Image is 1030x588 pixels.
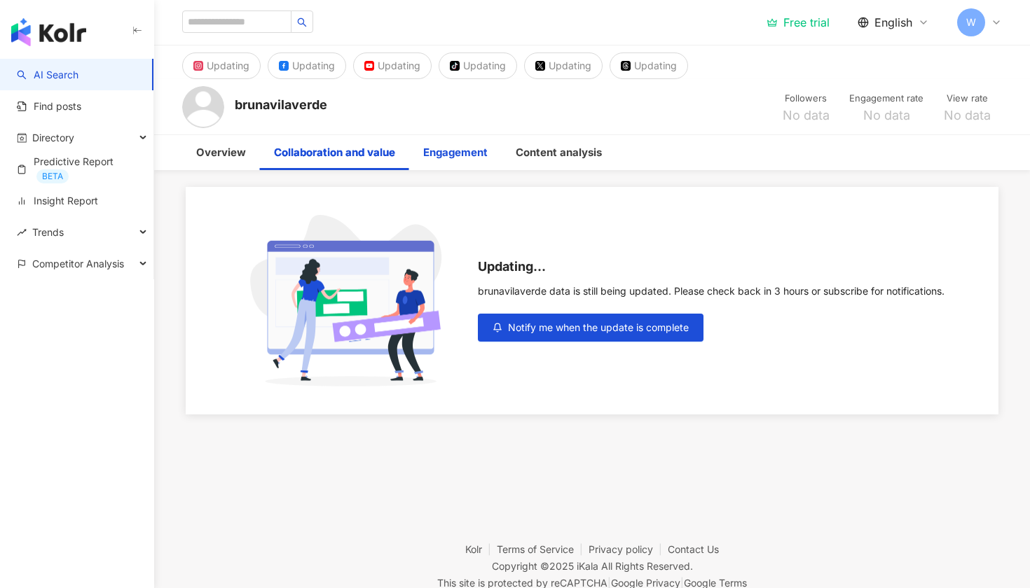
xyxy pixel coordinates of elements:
[463,56,506,76] div: Updating
[767,15,830,29] a: Free trial
[779,92,832,106] div: Followers
[439,52,517,79] button: Updating
[966,15,976,30] span: W
[17,227,27,237] span: rise
[589,543,668,555] a: Privacy policy
[610,52,688,79] button: Updating
[478,260,945,274] div: Updating...
[497,543,589,555] a: Terms of Service
[849,92,923,106] div: Engagement rate
[944,108,991,122] span: No data
[17,68,78,82] a: searchAI Search
[940,92,994,106] div: View rate
[32,248,124,279] span: Competitor Analysis
[240,215,461,386] img: subscribe cta
[516,144,602,161] div: Content analysis
[32,122,74,153] span: Directory
[524,52,603,79] button: Updating
[297,17,307,27] span: search
[235,96,327,113] div: brunavilaverde
[11,18,86,46] img: logo
[353,52,432,79] button: Updating
[378,56,420,76] div: Updating
[783,108,830,122] span: No data
[292,56,335,76] div: Updating
[549,56,591,76] div: Updating
[577,560,598,572] a: iKala
[17,155,142,183] a: Predictive ReportBETA
[874,15,912,30] span: English
[423,144,488,161] div: Engagement
[492,560,693,572] div: Copyright © 2025 All Rights Reserved.
[274,144,395,161] div: Collaboration and value
[508,322,689,333] span: Notify me when the update is complete
[207,56,249,76] div: Updating
[668,543,719,555] a: Contact Us
[478,314,703,342] button: Notify me when the update is complete
[32,216,64,248] span: Trends
[478,286,945,297] div: brunavilaverde data is still being updated. Please check back in 3 hours or subscribe for notific...
[182,52,261,79] button: Updating
[268,52,346,79] button: Updating
[196,144,246,161] div: Overview
[863,108,910,122] span: No data
[17,194,98,208] a: Insight Report
[17,99,81,113] a: Find posts
[465,543,497,555] a: Kolr
[182,86,224,128] img: KOL Avatar
[634,56,677,76] div: Updating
